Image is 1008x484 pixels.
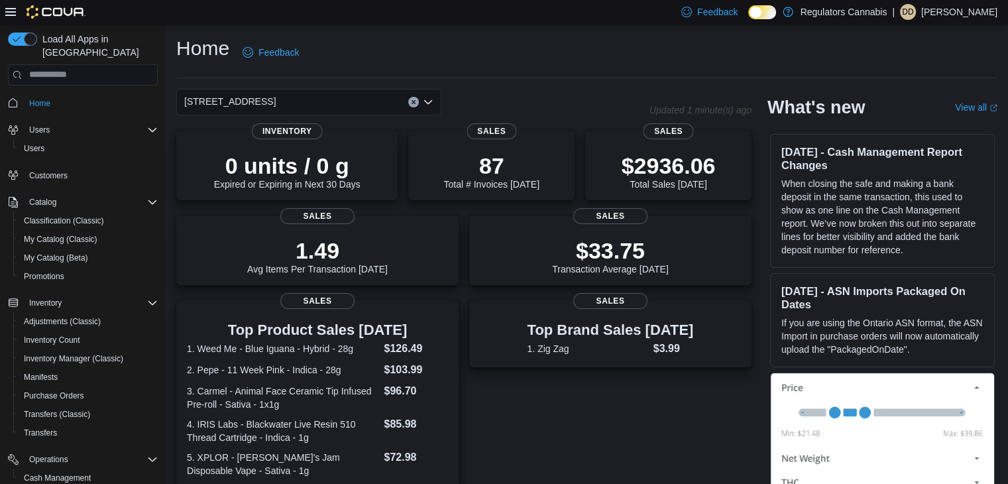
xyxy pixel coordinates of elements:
[13,230,163,249] button: My Catalog (Classic)
[19,213,158,229] span: Classification (Classic)
[247,237,388,264] p: 1.49
[644,123,693,139] span: Sales
[24,353,123,364] span: Inventory Manager (Classic)
[187,342,378,355] dt: 1. Weed Me - Blue Iguana - Hybrid - 28g
[29,197,56,208] span: Catalog
[19,369,63,385] a: Manifests
[3,121,163,139] button: Users
[408,97,419,107] button: Clear input
[24,168,73,184] a: Customers
[19,231,158,247] span: My Catalog (Classic)
[24,215,104,226] span: Classification (Classic)
[781,316,983,356] p: If you are using the Ontario ASN format, the ASN Import in purchase orders will now automatically...
[24,95,56,111] a: Home
[649,105,752,115] p: Updated 1 minute(s) ago
[921,4,997,20] p: [PERSON_NAME]
[19,141,158,156] span: Users
[280,208,355,224] span: Sales
[24,194,62,210] button: Catalog
[13,368,163,387] button: Manifests
[622,152,716,179] p: $2936.06
[19,314,158,330] span: Adjustments (Classic)
[187,322,448,338] h3: Top Product Sales [DATE]
[19,406,95,422] a: Transfers (Classic)
[29,125,50,135] span: Users
[24,122,55,138] button: Users
[24,452,74,467] button: Operations
[13,331,163,349] button: Inventory Count
[24,234,97,245] span: My Catalog (Classic)
[24,143,44,154] span: Users
[19,332,158,348] span: Inventory Count
[781,145,983,172] h3: [DATE] - Cash Management Report Changes
[247,237,388,274] div: Avg Items Per Transaction [DATE]
[622,152,716,190] div: Total Sales [DATE]
[13,349,163,368] button: Inventory Manager (Classic)
[955,102,997,113] a: View allExternal link
[384,450,447,465] dd: $72.98
[13,267,163,286] button: Promotions
[19,425,158,441] span: Transfers
[781,177,983,257] p: When closing the safe and making a bank deposit in the same transaction, this used to show as one...
[900,4,916,20] div: Devon DeSalliers
[13,387,163,405] button: Purchase Orders
[29,170,68,181] span: Customers
[19,425,62,441] a: Transfers
[3,193,163,212] button: Catalog
[423,97,433,107] button: Open list of options
[176,35,229,62] h1: Home
[280,293,355,309] span: Sales
[552,237,669,264] p: $33.75
[19,369,158,385] span: Manifests
[187,363,378,377] dt: 2. Pepe - 11 Week Pink - Indica - 28g
[697,5,738,19] span: Feedback
[19,314,106,330] a: Adjustments (Classic)
[19,406,158,422] span: Transfers (Classic)
[767,97,865,118] h2: What's new
[892,4,895,20] p: |
[384,362,447,378] dd: $103.99
[27,5,85,19] img: Cova
[13,424,163,442] button: Transfers
[24,271,64,282] span: Promotions
[187,451,378,477] dt: 5. XPLOR - [PERSON_NAME]'s Jam Disposable Vape - Sativa - 1g
[252,123,323,139] span: Inventory
[24,295,67,311] button: Inventory
[13,405,163,424] button: Transfers (Classic)
[573,208,647,224] span: Sales
[19,332,85,348] a: Inventory Count
[989,104,997,112] svg: External link
[184,93,276,109] span: [STREET_ADDRESS]
[187,418,378,444] dt: 4. IRIS Labs - Blackwater Live Resin 510 Thread Cartridge - Indica - 1g
[748,5,776,19] input: Dark Mode
[258,46,299,59] span: Feedback
[24,194,158,210] span: Catalog
[19,250,158,266] span: My Catalog (Beta)
[19,269,70,284] a: Promotions
[902,4,913,20] span: DD
[19,351,158,367] span: Inventory Manager (Classic)
[37,32,158,59] span: Load All Apps in [GEOGRAPHIC_DATA]
[13,139,163,158] button: Users
[24,473,91,483] span: Cash Management
[443,152,539,190] div: Total # Invoices [DATE]
[24,372,58,383] span: Manifests
[19,141,50,156] a: Users
[214,152,361,179] p: 0 units / 0 g
[528,322,694,338] h3: Top Brand Sales [DATE]
[3,93,163,113] button: Home
[19,388,158,404] span: Purchase Orders
[748,19,749,20] span: Dark Mode
[24,409,90,420] span: Transfers (Classic)
[19,213,109,229] a: Classification (Classic)
[528,342,648,355] dt: 1. Zig Zag
[24,391,84,401] span: Purchase Orders
[384,416,447,432] dd: $85.98
[19,388,89,404] a: Purchase Orders
[24,167,158,184] span: Customers
[19,351,129,367] a: Inventory Manager (Classic)
[19,250,93,266] a: My Catalog (Beta)
[237,39,304,66] a: Feedback
[24,253,88,263] span: My Catalog (Beta)
[29,298,62,308] span: Inventory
